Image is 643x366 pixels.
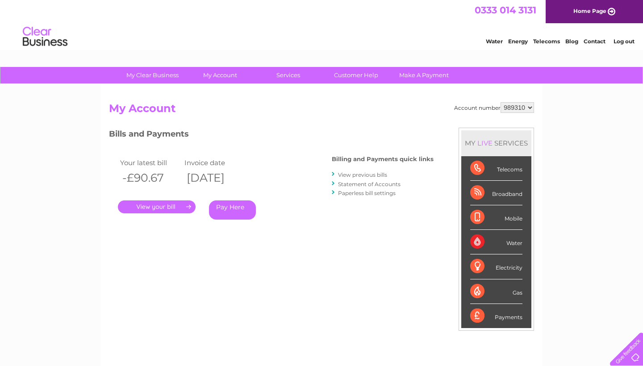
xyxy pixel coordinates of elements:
a: Customer Help [319,67,393,83]
a: Water [486,38,503,45]
td: Your latest bill [118,157,182,169]
div: Water [470,230,522,254]
h3: Bills and Payments [109,128,434,143]
div: MY SERVICES [461,130,531,156]
a: Pay Here [209,200,256,220]
div: Payments [470,304,522,328]
a: View previous bills [338,171,387,178]
a: Blog [565,38,578,45]
a: Services [251,67,325,83]
th: -£90.67 [118,169,182,187]
img: logo.png [22,23,68,50]
h4: Billing and Payments quick links [332,156,434,162]
a: 0333 014 3131 [475,4,536,16]
div: Electricity [470,254,522,279]
div: Mobile [470,205,522,230]
a: Make A Payment [387,67,461,83]
div: Telecoms [470,156,522,181]
div: Gas [470,279,522,304]
td: Invoice date [182,157,246,169]
div: LIVE [476,139,494,147]
th: [DATE] [182,169,246,187]
div: Broadband [470,181,522,205]
a: Energy [508,38,528,45]
a: Telecoms [533,38,560,45]
a: . [118,200,196,213]
h2: My Account [109,102,534,119]
div: Clear Business is a trading name of Verastar Limited (registered in [GEOGRAPHIC_DATA] No. 3667643... [111,5,533,43]
a: Statement of Accounts [338,181,401,187]
a: Contact [584,38,605,45]
a: Log out [614,38,635,45]
a: Paperless bill settings [338,190,396,196]
div: Account number [454,102,534,113]
a: My Clear Business [116,67,189,83]
a: My Account [184,67,257,83]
